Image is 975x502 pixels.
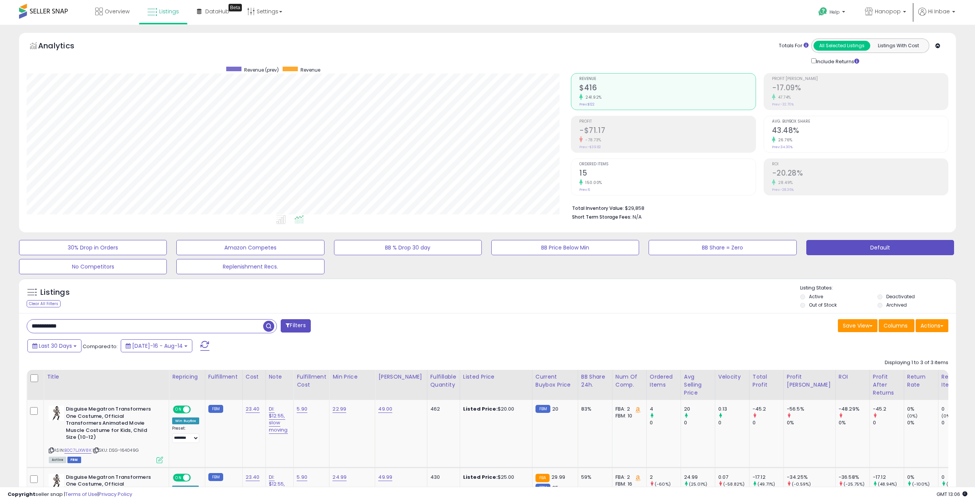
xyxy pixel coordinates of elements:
[650,419,681,426] div: 0
[684,474,715,481] div: 24.99
[753,373,780,389] div: Total Profit
[718,406,749,412] div: 0.13
[463,473,498,481] b: Listed Price:
[583,180,602,185] small: 150.00%
[839,474,870,481] div: -36.58%
[583,94,602,100] small: 241.92%
[430,373,457,389] div: Fulfillable Quantity
[281,319,310,333] button: Filters
[684,406,715,412] div: 20
[844,481,865,487] small: (-25.75%)
[873,474,904,481] div: -17.12
[208,405,223,413] small: FBM
[378,473,392,481] a: 49.99
[491,240,639,255] button: BB Price Below Min
[463,405,498,412] b: Listed Price:
[775,180,793,185] small: 28.49%
[615,373,643,389] div: Num of Comp.
[83,343,118,350] span: Compared to:
[689,481,707,487] small: (25.01%)
[615,474,641,481] div: FBA: 2
[772,169,948,179] h2: -20.28%
[718,474,749,481] div: 0.07
[172,417,199,424] div: Win BuyBox
[907,419,938,426] div: 0%
[65,491,97,498] a: Terms of Use
[655,481,671,487] small: (-60%)
[946,481,964,487] small: (-100%)
[121,339,192,352] button: [DATE]-16 - Aug-14
[49,406,163,462] div: ASIN:
[814,41,870,51] button: All Selected Listings
[49,406,64,421] img: 41NhqJdexZL._SL40_.jpg
[907,373,935,389] div: Return Rate
[809,293,823,300] label: Active
[787,406,835,412] div: -56.5%
[535,474,550,482] small: FBA
[615,412,641,419] div: FBM: 10
[176,240,324,255] button: Amazon Competes
[246,405,260,413] a: 23.40
[792,481,811,487] small: (-0.59%)
[190,474,202,481] span: OFF
[650,406,681,412] div: 4
[47,373,166,381] div: Title
[916,319,948,332] button: Actions
[378,405,392,413] a: 49.00
[246,373,262,381] div: Cost
[40,287,70,298] h5: Listings
[332,473,347,481] a: 24.99
[579,187,590,192] small: Prev: 6
[723,481,745,487] small: (-58.82%)
[839,373,866,381] div: ROI
[772,126,948,136] h2: 43.48%
[535,373,575,389] div: Current Buybox Price
[912,481,930,487] small: (-100%)
[67,457,81,463] span: FBM
[190,406,202,413] span: OFF
[772,162,948,166] span: ROI
[806,240,954,255] button: Default
[463,474,526,481] div: $25.00
[753,419,783,426] div: 0
[581,474,606,481] div: 59%
[27,300,61,307] div: Clear All Filters
[583,137,601,143] small: -78.73%
[884,322,908,329] span: Columns
[886,302,907,308] label: Archived
[941,474,972,481] div: 0
[886,293,915,300] label: Deactivated
[772,102,794,107] small: Prev: -32.70%
[269,473,288,502] a: DI: $12.55, slow moving
[463,373,529,381] div: Listed Price
[753,474,783,481] div: -17.12
[772,83,948,94] h2: -17.09%
[818,7,828,16] i: Get Help
[463,406,526,412] div: $20.00
[297,373,326,389] div: Fulfillment Cost
[772,77,948,81] span: Profit [PERSON_NAME]
[332,373,372,381] div: Min Price
[615,406,641,412] div: FBA: 2
[878,481,897,487] small: (48.94%)
[49,474,64,489] img: 41NhqJdexZL._SL40_.jpg
[772,120,948,124] span: Avg. Buybox Share
[787,373,832,389] div: Profit [PERSON_NAME]
[334,240,482,255] button: BB % Drop 30 day
[64,447,91,454] a: B0C7LJXW8K
[300,67,320,73] span: Revenue
[870,41,927,51] button: Listings With Cost
[718,419,749,426] div: 0
[535,484,550,492] small: FBM
[650,373,678,389] div: Ordered Items
[787,419,835,426] div: 0%
[269,405,288,434] a: DI: $12.55, slow moving
[535,405,550,413] small: FBM
[27,339,82,352] button: Last 30 Days
[839,406,870,412] div: -48.29%
[99,491,132,498] a: Privacy Policy
[918,8,955,25] a: Hi Inbae
[779,42,809,50] div: Totals For
[907,474,938,481] div: 0%
[174,406,183,413] span: ON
